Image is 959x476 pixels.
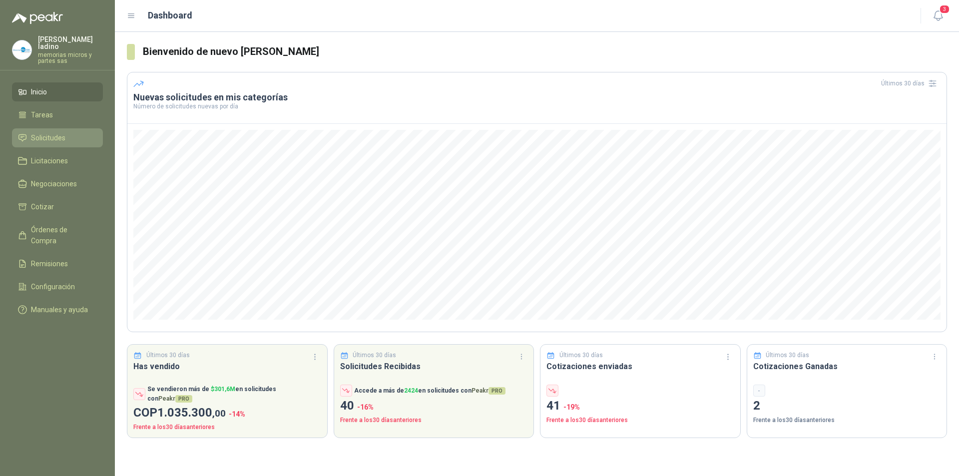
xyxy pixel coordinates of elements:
[12,277,103,296] a: Configuración
[340,397,528,416] p: 40
[31,109,53,120] span: Tareas
[12,300,103,319] a: Manuales y ayuda
[212,408,226,419] span: ,00
[12,220,103,250] a: Órdenes de Compra
[12,174,103,193] a: Negociaciones
[12,105,103,124] a: Tareas
[229,410,245,418] span: -14 %
[354,386,505,396] p: Accede a más de en solicitudes con
[31,178,77,189] span: Negociaciones
[472,387,505,394] span: Peakr
[353,351,396,360] p: Últimos 30 días
[939,4,950,14] span: 3
[31,86,47,97] span: Inicio
[133,423,321,432] p: Frente a los 30 días anteriores
[12,151,103,170] a: Licitaciones
[147,385,321,404] p: Se vendieron más de en solicitudes con
[148,8,192,22] h1: Dashboard
[546,360,734,373] h3: Cotizaciones enviadas
[175,395,192,403] span: PRO
[563,403,580,411] span: -19 %
[340,416,528,425] p: Frente a los 30 días anteriores
[753,360,941,373] h3: Cotizaciones Ganadas
[766,351,809,360] p: Últimos 30 días
[753,385,765,397] div: -
[38,36,103,50] p: [PERSON_NAME] ladino
[12,40,31,59] img: Company Logo
[753,416,941,425] p: Frente a los 30 días anteriores
[12,82,103,101] a: Inicio
[133,103,941,109] p: Número de solicitudes nuevas por día
[38,52,103,64] p: memorias micros y partes sas
[559,351,603,360] p: Últimos 30 días
[546,416,734,425] p: Frente a los 30 días anteriores
[133,91,941,103] h3: Nuevas solicitudes en mis categorías
[31,155,68,166] span: Licitaciones
[143,44,947,59] h3: Bienvenido de nuevo [PERSON_NAME]
[12,12,63,24] img: Logo peakr
[31,304,88,315] span: Manuales y ayuda
[31,224,93,246] span: Órdenes de Compra
[488,387,505,395] span: PRO
[753,397,941,416] p: 2
[929,7,947,25] button: 3
[158,395,192,402] span: Peakr
[211,386,235,393] span: $ 301,6M
[404,387,418,394] span: 2424
[340,360,528,373] h3: Solicitudes Recibidas
[133,404,321,423] p: COP
[157,406,226,420] span: 1.035.300
[546,397,734,416] p: 41
[12,128,103,147] a: Solicitudes
[12,254,103,273] a: Remisiones
[12,197,103,216] a: Cotizar
[133,360,321,373] h3: Has vendido
[881,75,941,91] div: Últimos 30 días
[357,403,374,411] span: -16 %
[31,132,65,143] span: Solicitudes
[31,281,75,292] span: Configuración
[146,351,190,360] p: Últimos 30 días
[31,201,54,212] span: Cotizar
[31,258,68,269] span: Remisiones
